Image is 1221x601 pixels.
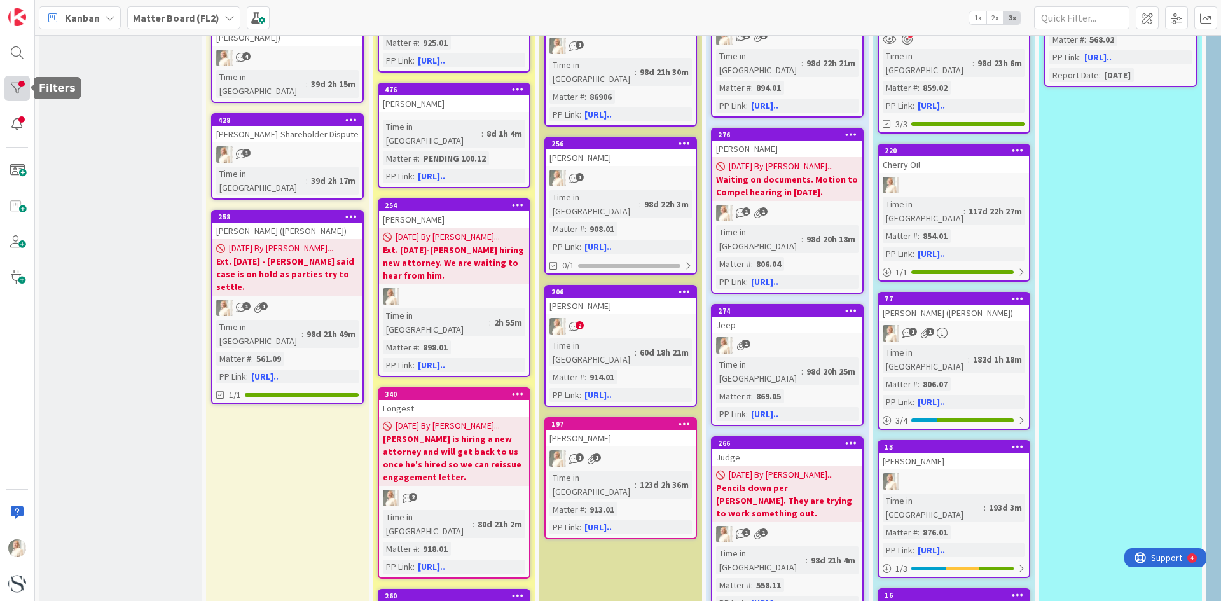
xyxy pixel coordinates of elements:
div: KS [712,29,862,45]
div: 276 [712,129,862,141]
a: 254[PERSON_NAME][DATE] By [PERSON_NAME]...Ext. [DATE]-[PERSON_NAME] hiring new attorney. We are w... [378,198,530,377]
div: KS [379,288,529,305]
a: 13[PERSON_NAME]KSTime in [GEOGRAPHIC_DATA]:193d 3mMatter #:876.01PP Link:[URL]..1/3 [878,440,1030,578]
div: PP Link [383,358,413,372]
div: 98d 22h 21m [803,56,859,70]
div: Jeep [712,317,862,333]
div: 276[PERSON_NAME] [712,129,862,157]
div: Matter # [716,257,751,271]
div: 806.07 [920,377,951,391]
span: : [418,542,420,556]
img: KS [716,337,733,354]
span: 1 [593,453,601,462]
div: Time in [GEOGRAPHIC_DATA] [883,197,963,225]
div: [PERSON_NAME] ([PERSON_NAME]) [212,223,362,239]
div: Matter # [549,222,584,236]
div: 266 [712,438,862,449]
div: 256[PERSON_NAME] [546,138,696,166]
div: Time in [GEOGRAPHIC_DATA] [383,308,489,336]
a: [URL].. [584,241,612,252]
div: Time in [GEOGRAPHIC_DATA] [716,357,801,385]
input: Quick Filter... [1034,6,1129,29]
span: 1 [259,302,268,310]
div: 123d 2h 36m [637,478,692,492]
span: [DATE] By [PERSON_NAME]... [396,230,500,244]
img: KS [216,146,233,163]
span: : [413,358,415,372]
div: Time in [GEOGRAPHIC_DATA] [883,494,984,522]
div: PP Link [216,370,246,383]
a: 77[PERSON_NAME] ([PERSON_NAME])KSTime in [GEOGRAPHIC_DATA]:182d 1h 18mMatter #:806.07PP Link:[URL... [878,292,1030,430]
span: : [1099,68,1101,82]
a: [URL].. [584,389,612,401]
div: 1/1 [879,265,1029,280]
span: : [584,222,586,236]
div: 894.01 [753,81,784,95]
div: [PERSON_NAME] [712,141,862,157]
div: 77 [885,294,1029,303]
span: : [918,81,920,95]
img: KS [549,170,566,186]
div: 925.01 [420,36,451,50]
div: 4 [66,5,69,15]
div: 340Longest [379,389,529,417]
div: Time in [GEOGRAPHIC_DATA] [383,120,481,148]
div: 428[PERSON_NAME]-Shareholder Dispute [212,114,362,142]
div: KS [379,490,529,506]
div: [PERSON_NAME] [546,149,696,166]
span: 1 [576,173,584,181]
div: 182d 1h 18m [970,352,1025,366]
div: Time in [GEOGRAPHIC_DATA] [883,49,972,77]
div: Time in [GEOGRAPHIC_DATA] [549,338,635,366]
div: PP Link [716,99,746,113]
img: KS [8,539,26,557]
span: : [968,352,970,366]
div: [PERSON_NAME] [379,95,529,112]
div: Cherry Oil [879,156,1029,173]
div: 274Jeep [712,305,862,333]
img: KS [883,177,899,193]
div: Matter # [549,502,584,516]
div: Matter # [383,542,418,556]
span: : [418,36,420,50]
div: 274 [718,307,862,315]
div: PP Link [549,240,579,254]
span: 1 [576,453,584,462]
span: : [913,99,914,113]
span: : [306,174,308,188]
div: 8d 1h 4m [483,127,525,141]
div: 913.01 [586,502,617,516]
div: Matter # [549,90,584,104]
span: 1 [909,328,917,336]
div: 98d 21h 30m [637,65,692,79]
div: 908.01 [586,222,617,236]
img: KS [383,288,399,305]
div: KS [546,170,696,186]
div: 854.01 [920,229,951,243]
span: : [913,543,914,557]
div: 206 [551,287,696,296]
div: Time in [GEOGRAPHIC_DATA] [716,49,801,77]
span: 1 [742,528,750,537]
div: Time in [GEOGRAPHIC_DATA] [383,510,473,538]
div: 274 [712,305,862,317]
img: KS [216,300,233,316]
span: : [913,395,914,409]
span: : [918,525,920,539]
span: : [418,340,420,354]
a: [URL].. [251,371,279,382]
div: Matter # [883,229,918,243]
div: PP Link [549,388,579,402]
div: KS [879,325,1029,342]
img: KS [716,526,733,542]
div: Time in [GEOGRAPHIC_DATA] [216,70,306,98]
b: Ext. [DATE]-[PERSON_NAME] hiring new attorney. We are waiting to hear from him. [383,244,525,282]
div: 254[PERSON_NAME] [379,200,529,228]
span: : [801,56,803,70]
img: KS [549,38,566,54]
div: 476 [385,85,529,94]
div: KS [712,337,862,354]
div: PP Link [883,395,913,409]
img: KS [883,325,899,342]
a: [URL].. [918,396,945,408]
